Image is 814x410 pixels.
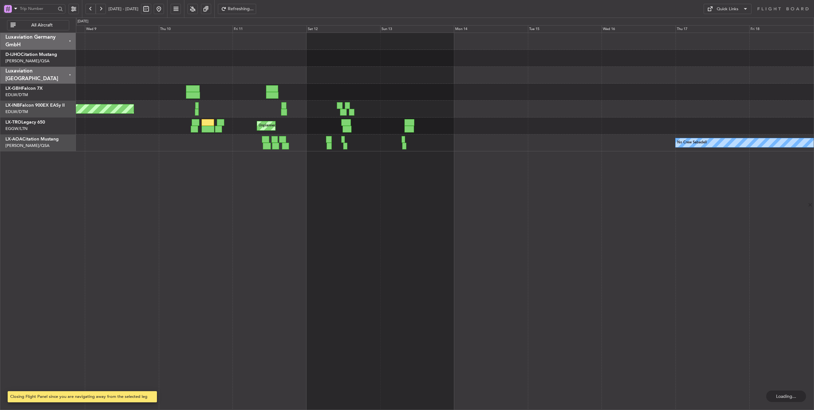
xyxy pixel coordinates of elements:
input: Trip Number [20,4,56,13]
a: [PERSON_NAME]/QSA [5,58,49,64]
div: Mon 14 [454,25,528,33]
a: [PERSON_NAME]/QSA [5,143,49,148]
span: All Aircraft [17,23,67,27]
span: LX-INB [5,103,20,108]
span: LX-GBH [5,86,22,91]
div: Tue 15 [528,25,602,33]
div: Wed 16 [602,25,675,33]
div: Sun 13 [380,25,454,33]
a: D-IJHOCitation Mustang [5,52,57,57]
a: EGGW/LTN [5,126,27,132]
div: Sat 12 [307,25,380,33]
div: Thu 10 [159,25,233,33]
div: Loading... [766,391,806,402]
a: EDLW/DTM [5,92,28,98]
div: No Crew Sabadell [677,138,707,148]
span: D-IJHO [5,52,21,57]
button: Refreshing... [218,4,256,14]
span: LX-TRO [5,120,21,125]
div: Wed 9 [85,25,159,33]
a: EDLW/DTM [5,109,28,115]
span: LX-AOA [5,137,22,141]
button: All Aircraft [7,20,69,30]
div: [DATE] [78,19,88,24]
div: Fri 11 [233,25,306,33]
div: Closing Flight Panel since you are navigating away from the selected leg [10,394,147,400]
div: Unplanned Maint [GEOGRAPHIC_DATA] ([GEOGRAPHIC_DATA]) [259,121,364,131]
a: LX-TROLegacy 650 [5,120,45,125]
span: [DATE] - [DATE] [108,6,138,12]
a: LX-AOACitation Mustang [5,137,59,141]
a: LX-INBFalcon 900EX EASy II [5,103,65,108]
div: Thu 17 [676,25,749,33]
span: Refreshing... [228,7,254,11]
a: LX-GBHFalcon 7X [5,86,43,91]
